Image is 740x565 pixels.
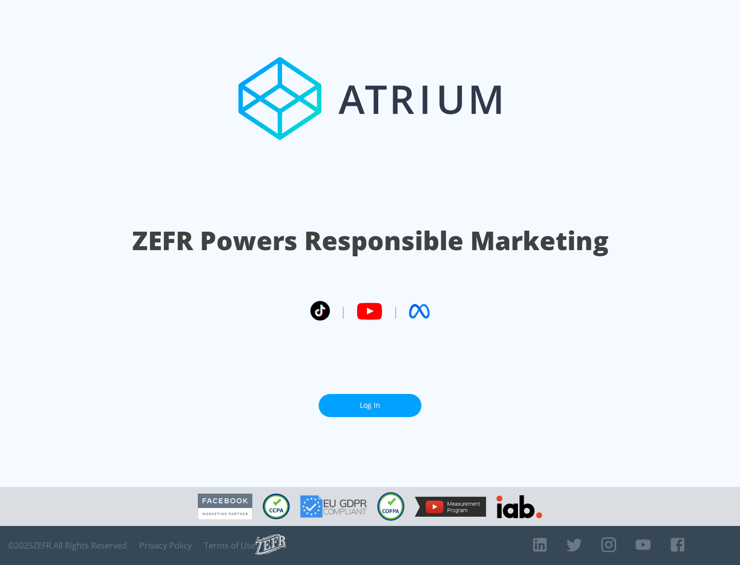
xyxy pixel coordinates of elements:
img: Facebook Marketing Partner [198,494,252,520]
span: | [340,304,346,319]
img: GDPR Compliant [300,495,367,518]
span: © 2025 ZEFR All Rights Reserved [8,540,127,551]
h1: ZEFR Powers Responsible Marketing [132,223,608,258]
a: Privacy Policy [139,540,192,551]
img: COPPA Compliant [377,492,404,521]
a: Terms of Use [204,540,255,551]
img: CCPA Compliant [263,494,290,519]
img: YouTube Measurement Program [415,497,486,517]
span: | [393,304,399,319]
a: Log In [319,394,421,417]
img: IAB [496,495,542,518]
